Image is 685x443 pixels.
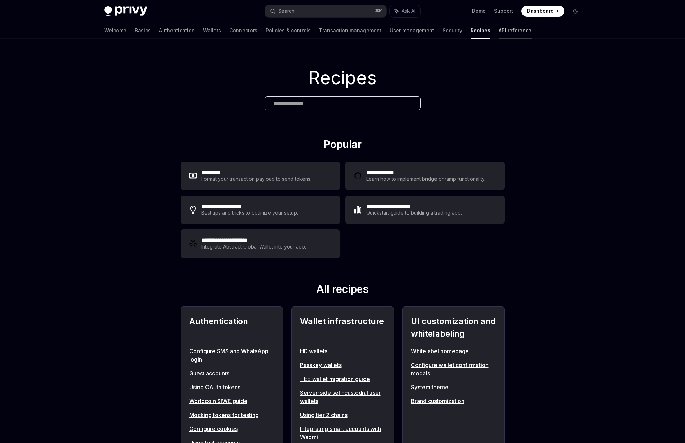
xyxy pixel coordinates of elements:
[300,347,385,355] a: HD wallets
[300,375,385,383] a: TEE wallet migration guide
[494,8,513,15] a: Support
[411,347,496,355] a: Whitelabel homepage
[189,369,274,377] a: Guest accounts
[390,22,434,39] a: User management
[319,22,381,39] a: Transaction management
[300,425,385,441] a: Integrating smart accounts with Wagmi
[189,315,274,340] h2: Authentication
[411,315,496,340] h2: UI customization and whitelabeling
[499,22,532,39] a: API reference
[265,5,386,17] button: Search...⌘K
[104,6,147,16] img: dark logo
[300,315,385,340] h2: Wallet infrastructure
[411,383,496,391] a: System theme
[203,22,221,39] a: Wallets
[411,397,496,405] a: Brand customization
[300,361,385,369] a: Passkey wallets
[366,209,462,217] div: Quickstart guide to building a trading app.
[189,347,274,364] a: Configure SMS and WhatsApp login
[229,22,257,39] a: Connectors
[189,383,274,391] a: Using OAuth tokens
[300,411,385,419] a: Using tier 2 chains
[201,243,306,251] div: Integrate Abstract Global Wallet into your app.
[278,7,298,15] div: Search...
[471,22,490,39] a: Recipes
[442,22,462,39] a: Security
[366,175,485,183] div: Learn how to implement bridge onramp functionality.
[390,5,420,17] button: Ask AI
[181,138,505,153] h2: Popular
[345,162,505,190] a: **** **** ***Learn how to implement bridge onramp functionality.
[189,425,274,433] a: Configure cookies
[527,8,554,15] span: Dashboard
[300,389,385,405] a: Server-side self-custodial user wallets
[159,22,195,39] a: Authentication
[402,8,415,15] span: Ask AI
[181,283,505,298] h2: All recipes
[189,411,274,419] a: Mocking tokens for testing
[201,209,298,217] div: Best tips and tricks to optimize your setup.
[521,6,564,17] a: Dashboard
[266,22,311,39] a: Policies & controls
[472,8,486,15] a: Demo
[375,8,382,14] span: ⌘ K
[201,175,311,183] div: Format your transaction payload to send tokens.
[411,361,496,377] a: Configure wallet confirmation modals
[570,6,581,17] button: Toggle dark mode
[189,397,274,405] a: Worldcoin SIWE guide
[181,162,340,190] a: **** ****Format your transaction payload to send tokens.
[104,22,126,39] a: Welcome
[135,22,151,39] a: Basics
